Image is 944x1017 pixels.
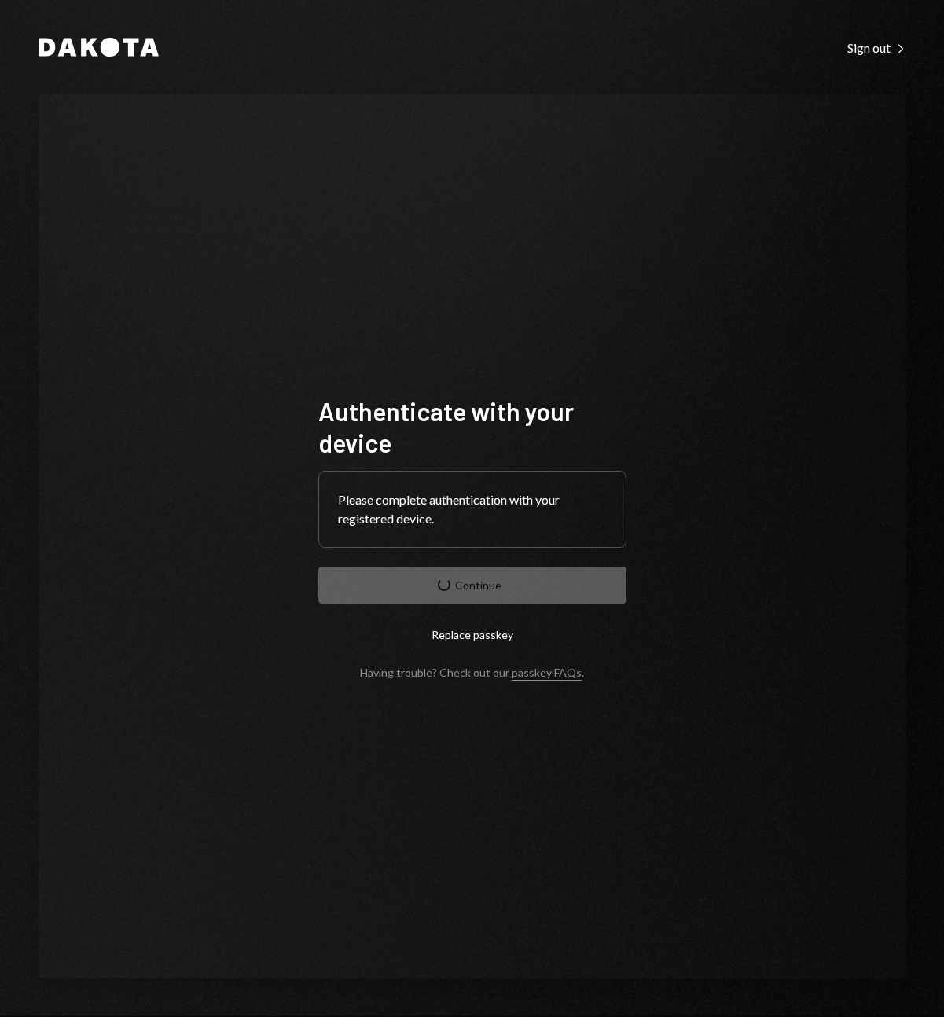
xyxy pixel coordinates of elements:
[512,666,582,681] a: passkey FAQs
[338,490,607,528] div: Please complete authentication with your registered device.
[360,666,584,679] div: Having trouble? Check out our .
[318,395,626,458] h1: Authenticate with your device
[318,616,626,653] button: Replace passkey
[847,40,906,56] div: Sign out
[847,39,906,56] a: Sign out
